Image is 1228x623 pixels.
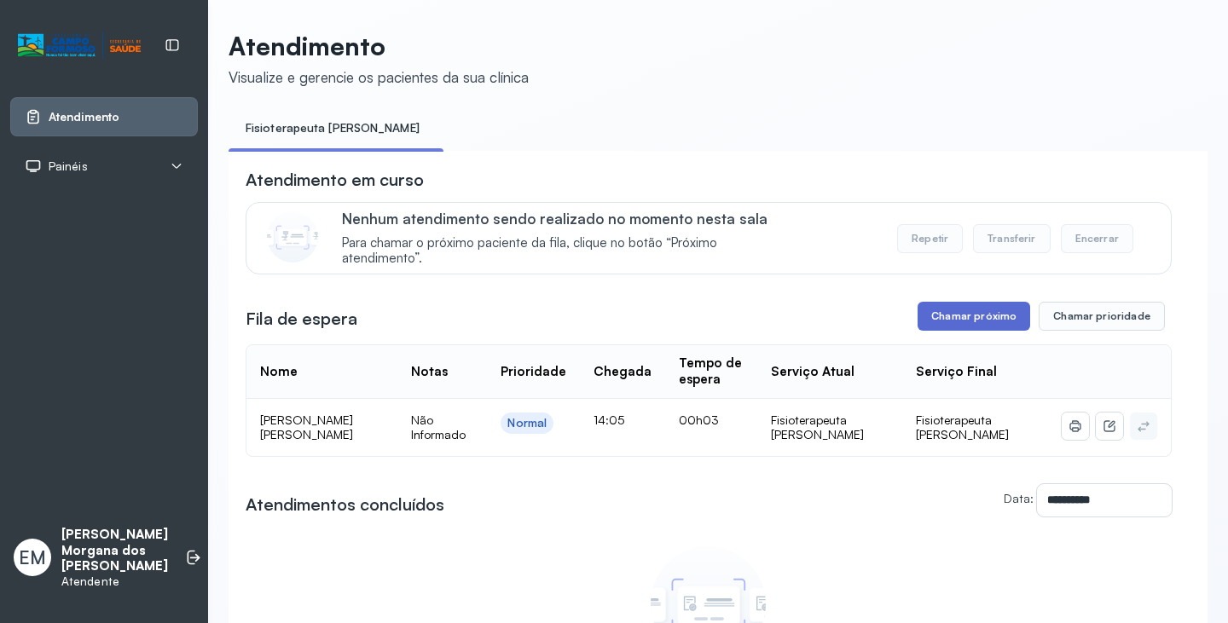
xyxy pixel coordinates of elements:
[49,110,119,124] span: Atendimento
[679,355,743,388] div: Tempo de espera
[771,364,854,380] div: Serviço Atual
[342,235,793,268] span: Para chamar o próximo paciente da fila, clique no botão “Próximo atendimento”.
[916,364,997,380] div: Serviço Final
[1061,224,1133,253] button: Encerrar
[19,546,46,568] span: EM
[897,224,963,253] button: Repetir
[342,210,793,228] p: Nenhum atendimento sendo realizado no momento nesta sala
[246,493,444,516] h3: Atendimentos concluídos
[411,364,448,380] div: Notas
[501,364,566,380] div: Prioridade
[507,416,547,430] div: Normal
[594,364,652,380] div: Chegada
[260,412,353,442] span: [PERSON_NAME] [PERSON_NAME]
[771,412,889,442] div: Fisioterapeuta [PERSON_NAME]
[246,307,357,331] h3: Fila de espera
[260,364,298,380] div: Nome
[229,68,529,86] div: Visualize e gerencie os pacientes da sua clínica
[229,114,437,142] a: Fisioterapeuta [PERSON_NAME]
[973,224,1051,253] button: Transferir
[267,211,318,262] img: Imagem de CalloutCard
[679,412,719,427] span: 00h03
[49,159,88,174] span: Painéis
[1039,302,1165,331] button: Chamar prioridade
[411,412,466,442] span: Não Informado
[918,302,1030,331] button: Chamar próximo
[25,108,183,125] a: Atendimento
[61,527,168,574] p: [PERSON_NAME] Morgana dos [PERSON_NAME]
[594,412,624,427] span: 14:05
[246,168,424,192] h3: Atendimento em curso
[1004,491,1034,505] label: Data:
[229,31,529,61] p: Atendimento
[18,32,141,60] img: Logotipo do estabelecimento
[916,412,1009,442] span: Fisioterapeuta [PERSON_NAME]
[61,574,168,589] p: Atendente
